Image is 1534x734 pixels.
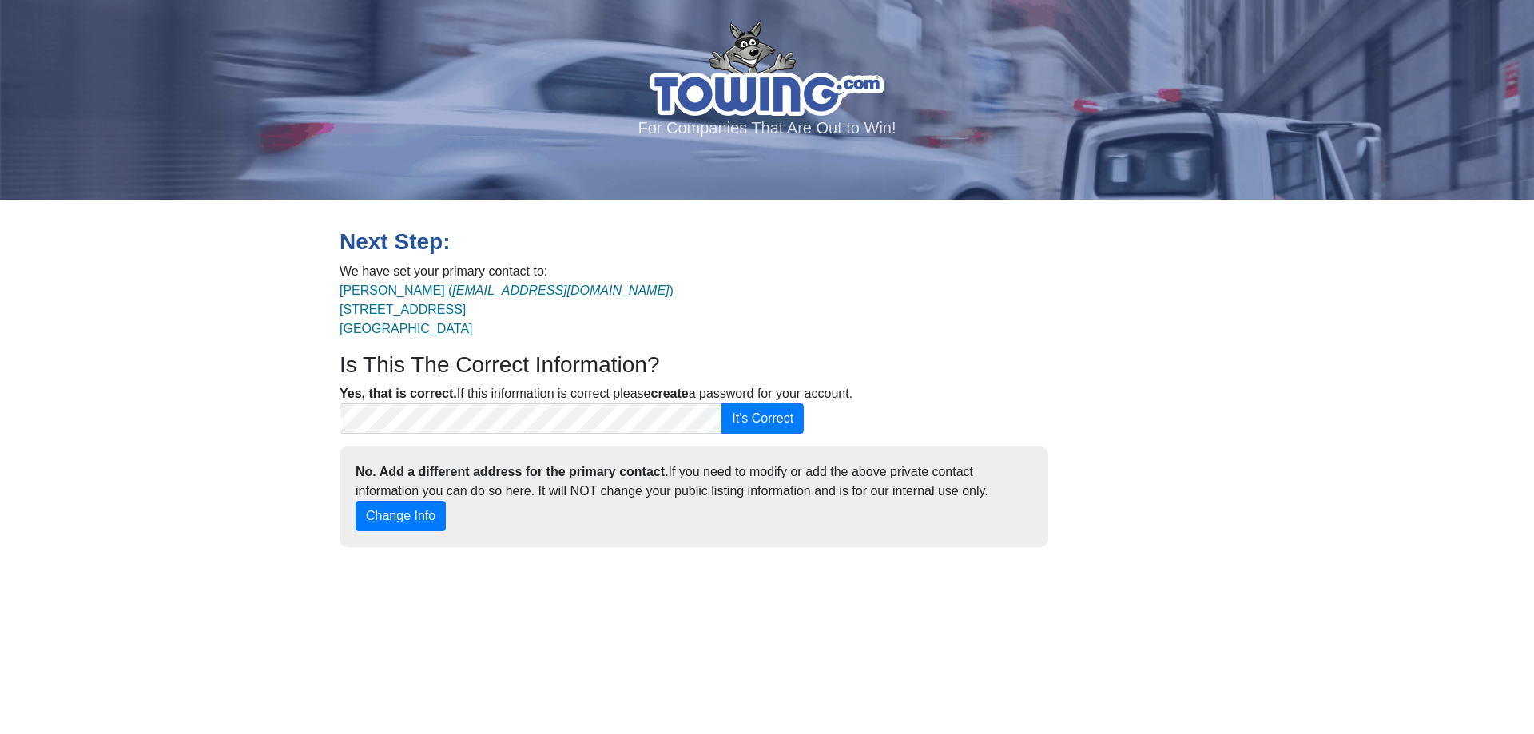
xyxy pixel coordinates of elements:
div: We have set your primary contact to: [328,262,816,385]
h3: Is This The Correct Information? [340,351,804,379]
div: If this information is correct please a password for your account. [328,384,1060,547]
strong: Next Step: [340,229,450,254]
button: Change Info [356,501,446,531]
em: [EMAIL_ADDRESS][DOMAIN_NAME] [452,284,669,297]
strong: create [651,387,689,400]
button: It's Correct [721,403,804,434]
input: Recipient's username [340,403,722,434]
div: If you need to modify or add the above private contact information you can do so here. It will NO... [344,462,1044,531]
blockquote: [PERSON_NAME] ( ) [STREET_ADDRESS] [GEOGRAPHIC_DATA] [340,281,804,339]
img: logo [650,20,884,116]
p: For Companies That Are Out to Win! [20,116,1514,140]
strong: No. Add a different address for the primary contact. [356,465,668,478]
strong: Yes, that is correct. [340,387,457,400]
